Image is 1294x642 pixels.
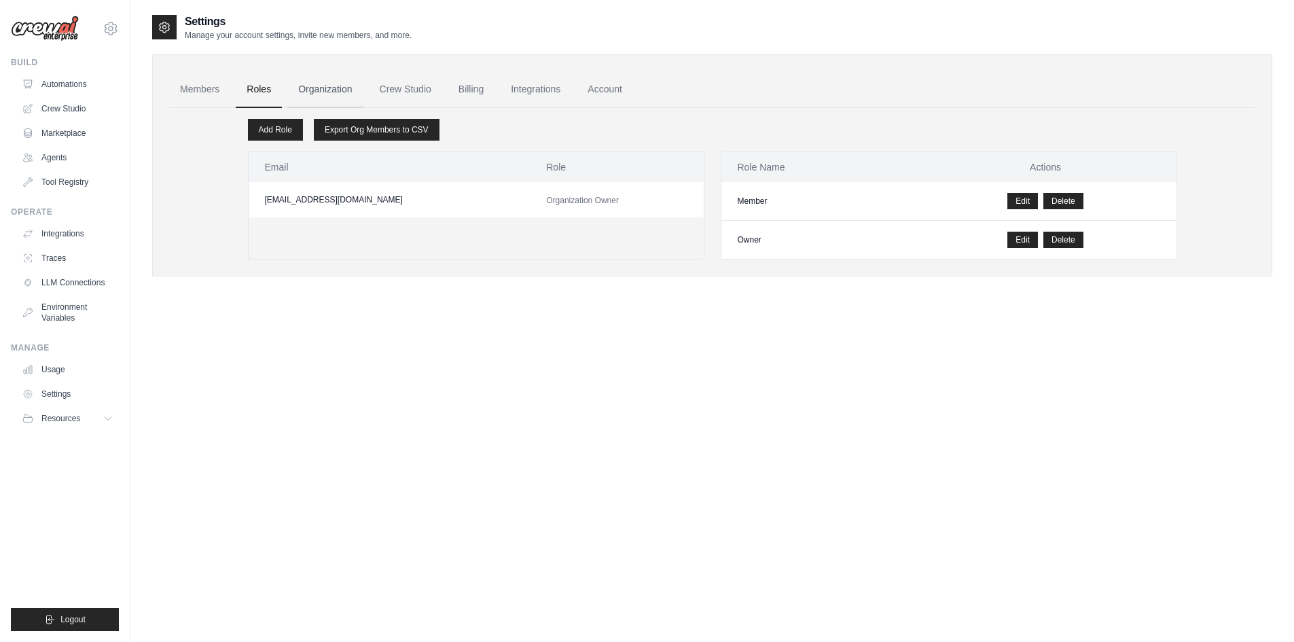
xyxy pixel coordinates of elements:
th: Role [530,152,703,182]
a: Marketplace [16,122,119,144]
a: Integrations [500,71,571,108]
td: Owner [721,221,915,260]
a: Environment Variables [16,296,119,329]
button: Logout [11,608,119,631]
span: Resources [41,413,80,424]
a: Crew Studio [369,71,442,108]
th: Role Name [721,152,915,182]
th: Email [249,152,531,182]
span: Logout [60,614,86,625]
a: Export Org Members to CSV [314,119,439,141]
button: Delete [1043,232,1083,248]
a: Edit [1007,193,1038,209]
a: Settings [16,383,119,405]
a: Add Role [248,119,303,141]
a: Agents [16,147,119,168]
div: Manage [11,342,119,353]
a: Members [169,71,230,108]
div: Operate [11,207,119,217]
a: Integrations [16,223,119,245]
a: Billing [448,71,495,108]
a: Tool Registry [16,171,119,193]
a: LLM Connections [16,272,119,293]
h2: Settings [185,14,412,30]
th: Actions [915,152,1176,182]
a: Traces [16,247,119,269]
td: [EMAIL_ADDRESS][DOMAIN_NAME] [249,182,531,217]
div: Build [11,57,119,68]
button: Delete [1043,193,1083,209]
a: Usage [16,359,119,380]
img: Logo [11,16,79,41]
button: Resources [16,408,119,429]
a: Roles [236,71,282,108]
td: Member [721,182,915,221]
a: Edit [1007,232,1038,248]
a: Automations [16,73,119,95]
a: Account [577,71,633,108]
p: Manage your account settings, invite new members, and more. [185,30,412,41]
a: Crew Studio [16,98,119,120]
span: Organization Owner [546,196,619,205]
a: Organization [287,71,363,108]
